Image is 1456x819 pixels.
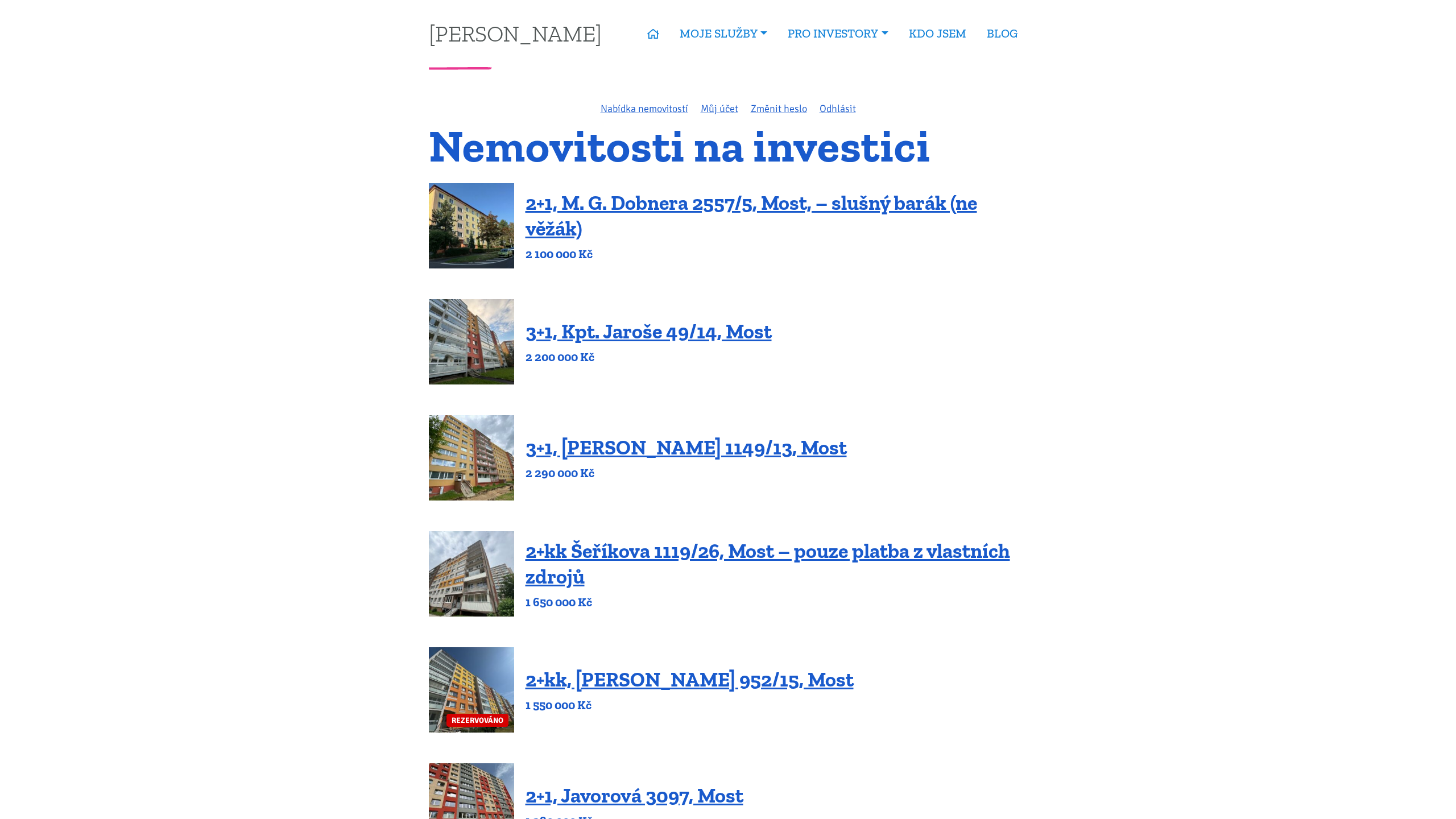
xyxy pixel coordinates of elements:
[526,697,854,713] p: 1 550 000 Kč
[526,539,1010,589] a: 2+kk Šeříkova 1119/26, Most – pouze platba z vlastních zdrojů
[526,319,772,344] a: 3+1, Kpt. Jaroše 49/14, Most
[526,783,743,808] a: 2+1, Javorová 3097, Most
[820,102,856,115] a: Odhlásit
[751,102,807,115] a: Změnit heslo
[669,20,777,47] a: MOJE SLUŽBY
[429,22,602,44] a: [PERSON_NAME]
[601,102,688,115] a: Nabídka nemovitostí
[526,191,977,241] a: 2+1, M. G. Dobnera 2557/5, Most, – slušný barák (ne věžák)
[526,246,1028,262] p: 2 100 000 Kč
[526,435,847,460] a: 3+1, [PERSON_NAME] 1149/13, Most
[526,349,772,365] p: 2 200 000 Kč
[429,647,514,733] a: REZERVOVÁNO
[777,20,898,47] a: PRO INVESTORY
[526,667,854,692] a: 2+kk, [PERSON_NAME] 952/15, Most
[429,127,1028,165] h1: Nemovitosti na investici
[526,594,1028,610] p: 1 650 000 Kč
[977,20,1028,47] a: BLOG
[526,465,847,481] p: 2 290 000 Kč
[446,714,508,727] span: REZERVOVÁNO
[701,102,738,115] a: Můj účet
[899,20,977,47] a: KDO JSEM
